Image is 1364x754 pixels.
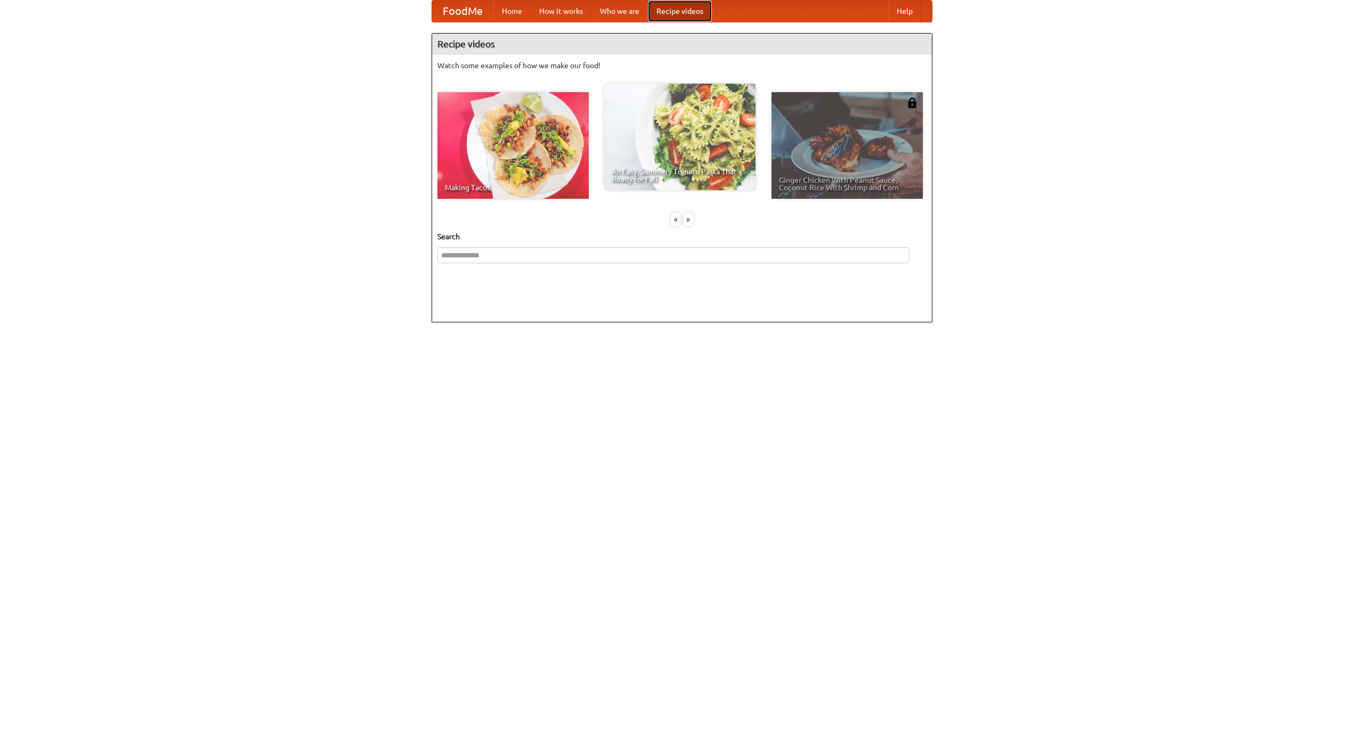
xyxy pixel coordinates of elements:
a: Help [888,1,921,22]
div: » [684,213,693,226]
a: Making Tacos [437,92,589,199]
a: Who we are [591,1,648,22]
a: How it works [531,1,591,22]
img: 483408.png [907,98,918,108]
h5: Search [437,231,927,242]
a: An Easy, Summery Tomato Pasta That's Ready for Fall [604,84,756,190]
div: « [671,213,680,226]
span: An Easy, Summery Tomato Pasta That's Ready for Fall [612,168,748,183]
a: FoodMe [432,1,493,22]
h4: Recipe videos [432,34,932,55]
p: Watch some examples of how we make our food! [437,60,927,71]
span: Making Tacos [445,184,581,191]
a: Recipe videos [648,1,712,22]
a: Home [493,1,531,22]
